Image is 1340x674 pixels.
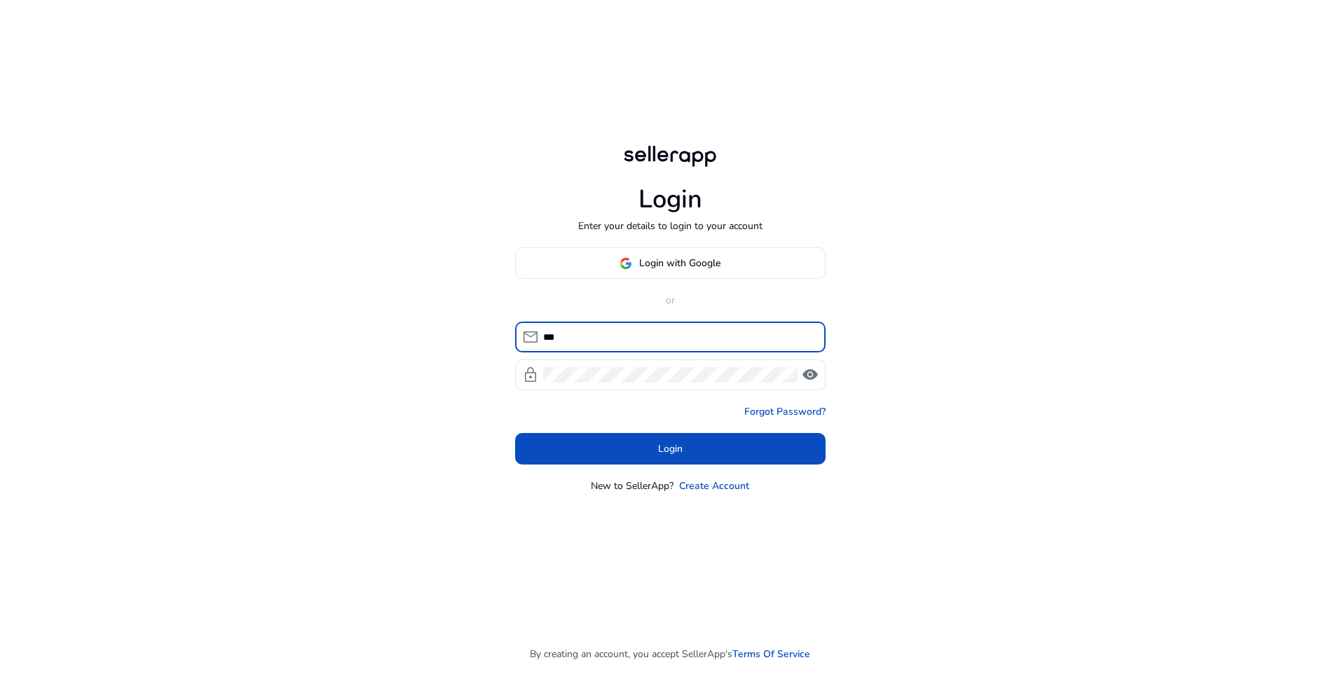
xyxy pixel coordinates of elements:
[620,257,632,270] img: google-logo.svg
[744,404,826,419] a: Forgot Password?
[732,647,810,661] a: Terms Of Service
[638,184,702,214] h1: Login
[802,366,819,383] span: visibility
[591,479,674,493] p: New to SellerApp?
[679,479,749,493] a: Create Account
[515,433,826,465] button: Login
[522,329,539,345] span: mail
[522,366,539,383] span: lock
[658,441,683,456] span: Login
[515,293,826,308] p: or
[639,256,720,270] span: Login with Google
[578,219,763,233] p: Enter your details to login to your account
[515,247,826,279] button: Login with Google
